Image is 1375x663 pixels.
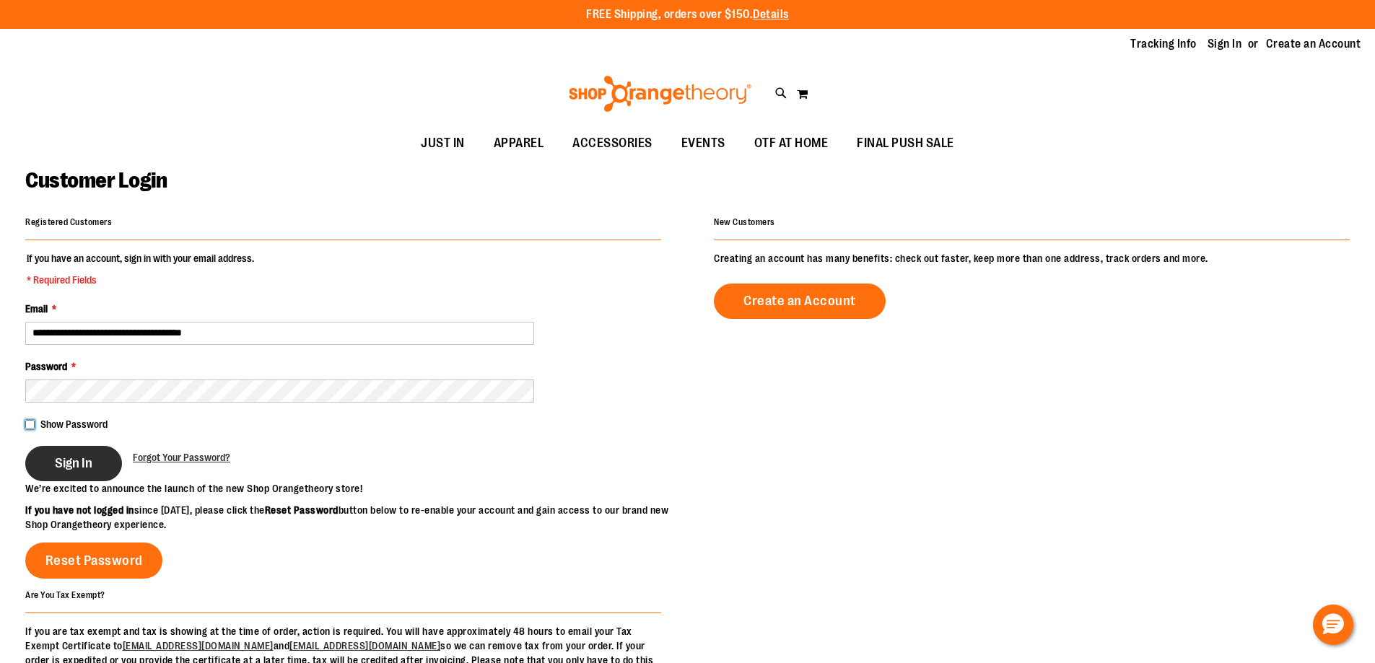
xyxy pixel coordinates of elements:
a: Tracking Info [1130,36,1197,52]
a: Create an Account [1266,36,1361,52]
span: * Required Fields [27,273,254,287]
a: EVENTS [667,127,740,160]
strong: If you have not logged in [25,504,134,516]
a: Details [753,8,789,21]
a: FINAL PUSH SALE [842,127,969,160]
span: Show Password [40,418,108,430]
span: Password [25,361,67,372]
a: Reset Password [25,543,162,579]
button: Hello, have a question? Let’s chat. [1313,605,1353,645]
span: ACCESSORIES [572,127,652,159]
legend: If you have an account, sign in with your email address. [25,251,256,287]
span: Reset Password [45,553,143,568]
strong: Reset Password [265,504,339,516]
a: APPAREL [479,127,559,160]
span: OTF AT HOME [754,127,829,159]
a: OTF AT HOME [740,127,843,160]
span: EVENTS [681,127,725,159]
span: JUST IN [421,127,465,159]
span: Customer Login [25,168,167,193]
span: FINAL PUSH SALE [857,127,954,159]
strong: Are You Tax Exempt? [25,589,105,600]
span: Create an Account [743,293,856,309]
p: since [DATE], please click the button below to re-enable your account and gain access to our bran... [25,503,688,532]
span: Email [25,303,48,315]
button: Sign In [25,446,122,481]
p: FREE Shipping, orders over $150. [586,6,789,23]
a: JUST IN [406,127,479,160]
span: Sign In [55,455,92,471]
span: Forgot Your Password? [133,452,230,463]
a: Create an Account [714,284,886,319]
a: [EMAIL_ADDRESS][DOMAIN_NAME] [289,640,440,651]
p: We’re excited to announce the launch of the new Shop Orangetheory store! [25,481,688,496]
a: [EMAIL_ADDRESS][DOMAIN_NAME] [123,640,274,651]
a: ACCESSORIES [558,127,667,160]
strong: New Customers [714,217,775,227]
p: Creating an account has many benefits: check out faster, keep more than one address, track orders... [714,251,1350,265]
img: Shop Orangetheory [567,76,754,112]
a: Forgot Your Password? [133,450,230,465]
strong: Registered Customers [25,217,112,227]
a: Sign In [1208,36,1242,52]
span: APPAREL [494,127,544,159]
